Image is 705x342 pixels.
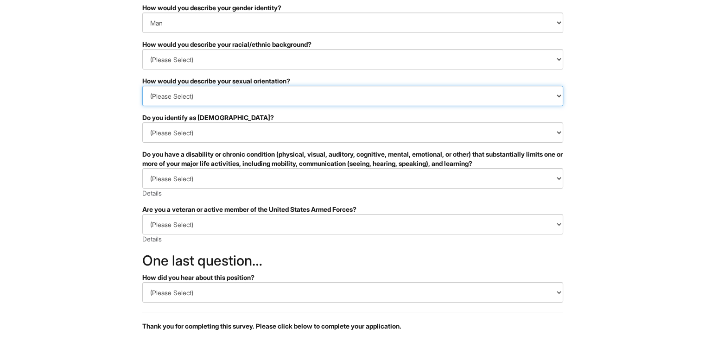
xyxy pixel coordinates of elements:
[142,13,563,33] select: How would you describe your gender identity?
[142,86,563,106] select: How would you describe your sexual orientation?
[142,282,563,303] select: How did you hear about this position?
[142,235,162,243] a: Details
[142,168,563,189] select: Do you have a disability or chronic condition (physical, visual, auditory, cognitive, mental, emo...
[142,76,563,86] div: How would you describe your sexual orientation?
[142,189,162,197] a: Details
[142,214,563,234] select: Are you a veteran or active member of the United States Armed Forces?
[142,113,563,122] div: Do you identify as [DEMOGRAPHIC_DATA]?
[142,40,563,49] div: How would you describe your racial/ethnic background?
[142,322,563,331] p: Thank you for completing this survey. Please click below to complete your application.
[142,205,563,214] div: Are you a veteran or active member of the United States Armed Forces?
[142,253,563,268] h2: One last question…
[142,122,563,143] select: Do you identify as transgender?
[142,273,563,282] div: How did you hear about this position?
[142,150,563,168] div: Do you have a disability or chronic condition (physical, visual, auditory, cognitive, mental, emo...
[142,3,563,13] div: How would you describe your gender identity?
[142,49,563,70] select: How would you describe your racial/ethnic background?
